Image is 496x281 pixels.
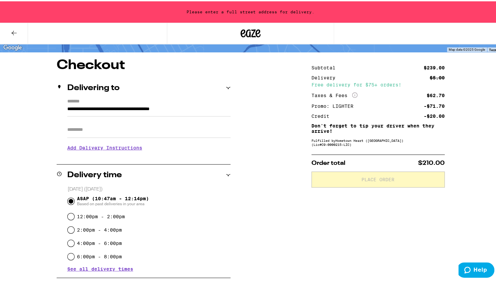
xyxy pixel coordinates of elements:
span: Place Order [361,176,394,181]
span: Map data ©2025 Google [449,46,485,50]
span: Order total [311,159,345,165]
label: 2:00pm - 4:00pm [77,226,122,231]
label: 12:00pm - 2:00pm [77,213,125,218]
div: Taxes & Fees [311,91,357,97]
span: Based on past deliveries in your area [77,200,149,205]
span: ASAP (10:47am - 12:14pm) [77,195,149,205]
label: 4:00pm - 6:00pm [77,239,122,245]
div: -$20.00 [424,112,445,117]
h2: Delivering to [67,83,120,91]
p: We'll contact you at [PHONE_NUMBER] when we arrive [67,154,231,160]
img: Google [2,42,24,51]
div: $62.70 [427,92,445,96]
h2: Delivery time [67,170,122,178]
span: $210.00 [418,159,445,165]
div: $239.00 [424,64,445,69]
div: Delivery [311,74,340,79]
div: Fulfilled by Hometown Heart ([GEOGRAPHIC_DATA]) (Lic# C9-0000215-LIC ) [311,137,445,145]
div: Credit [311,112,334,117]
h3: Add Delivery Instructions [67,139,231,154]
button: See all delivery times [67,265,133,270]
div: Promo: LIGHTER [311,102,358,107]
button: Place Order [311,170,445,186]
div: $5.00 [430,74,445,79]
iframe: Opens a widget where you can find more information [458,261,494,278]
div: -$71.70 [424,102,445,107]
h1: Checkout [57,57,231,71]
p: Don't forget to tip your driver when they arrive! [311,122,445,132]
label: 6:00pm - 8:00pm [77,253,122,258]
a: Open this area in Google Maps (opens a new window) [2,42,24,51]
div: Subtotal [311,64,340,69]
div: Free delivery for $75+ orders! [311,81,445,86]
p: [DATE] ([DATE]) [68,185,231,191]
